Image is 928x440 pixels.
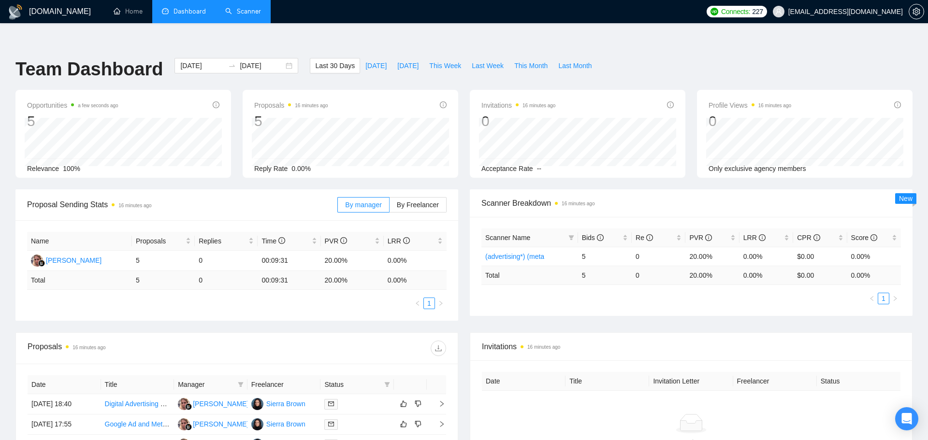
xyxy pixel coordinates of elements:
button: right [889,293,901,304]
button: download [431,341,446,356]
span: like [400,420,407,428]
span: info-circle [759,234,766,241]
th: Invitation Letter [649,372,733,391]
div: Proposals [28,341,237,356]
td: 0.00 % [739,266,793,284]
span: info-circle [646,234,653,241]
span: Last 30 Days [315,60,355,71]
a: KG[PERSON_NAME] [178,399,248,407]
span: Invitations [482,341,900,353]
td: $0.00 [793,247,847,266]
li: Previous Page [866,293,878,304]
td: 00:09:31 [258,271,320,290]
td: 5 [578,266,632,284]
div: 5 [27,112,118,130]
span: Status [324,379,380,390]
img: KG [178,418,190,430]
span: 100% [63,165,80,172]
button: left [412,298,423,309]
span: 0.00% [291,165,311,172]
span: mail [328,421,334,427]
th: Replies [195,232,258,251]
span: filter [236,377,246,392]
span: filter [566,230,576,245]
td: 20.00 % [321,271,384,290]
td: 0.00% [847,247,901,266]
span: info-circle [340,237,347,244]
span: [DATE] [397,60,419,71]
input: Start date [180,60,224,71]
span: Bids [582,234,604,241]
span: This Week [429,60,461,71]
span: dislike [415,400,421,408]
td: 5 [132,271,195,290]
span: info-circle [870,234,877,241]
input: End date [240,60,284,71]
span: Replies [199,236,246,246]
div: Open Intercom Messenger [895,407,918,430]
span: Invitations [481,99,555,111]
span: left [415,300,420,306]
span: New [899,195,913,202]
button: left [866,293,878,304]
a: KG[PERSON_NAME] [31,256,101,264]
span: Proposals [254,99,328,111]
span: LRR [743,234,766,241]
span: right [892,296,898,301]
span: dislike [415,420,421,428]
div: 0 [481,112,555,130]
span: left [869,296,875,301]
button: like [398,418,409,430]
td: [DATE] 18:40 [28,394,101,414]
td: $ 0.00 [793,266,847,284]
div: Sierra Brown [266,419,305,429]
span: info-circle [705,234,712,241]
span: setting [909,8,924,15]
td: Google Ad and Meta Ad help [101,414,174,435]
td: 20.00% [685,247,739,266]
span: Proposals [136,236,184,246]
th: Status [817,372,900,391]
span: swap-right [228,62,236,70]
div: 0 [709,112,791,130]
span: Proposal Sending Stats [27,199,337,211]
a: KG[PERSON_NAME] [178,420,248,427]
span: LRR [388,237,410,245]
a: 1 [878,293,889,304]
img: KG [178,398,190,410]
span: filter [382,377,392,392]
time: 16 minutes ago [527,344,560,350]
button: Last Month [553,58,597,73]
img: SB [251,398,263,410]
span: info-circle [597,234,604,241]
div: Sierra Brown [266,398,305,409]
span: Relevance [27,165,59,172]
span: By Freelancer [397,201,439,209]
time: 16 minutes ago [118,203,151,208]
span: info-circle [894,101,901,108]
span: info-circle [403,237,410,244]
td: 0 [632,247,685,266]
button: This Month [509,58,553,73]
span: This Month [514,60,548,71]
span: to [228,62,236,70]
span: Manager [178,379,234,390]
a: Digital Advertising Specialist (Google & Meta) for Japanese Goods [105,400,304,408]
a: searchScanner [225,7,261,15]
a: SBSierra Brown [251,399,305,407]
button: right [435,298,447,309]
a: homeHome [114,7,143,15]
td: 0 [195,251,258,271]
span: Score [851,234,877,241]
a: 1 [424,298,435,309]
span: info-circle [813,234,820,241]
button: dislike [412,398,424,410]
td: 5 [578,247,632,266]
img: KG [31,255,43,267]
span: user [775,8,782,15]
span: Profile Views [709,99,791,111]
span: Connects: [721,6,750,17]
span: dashboard [162,8,169,14]
span: [DATE] [365,60,387,71]
th: Name [27,232,132,251]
